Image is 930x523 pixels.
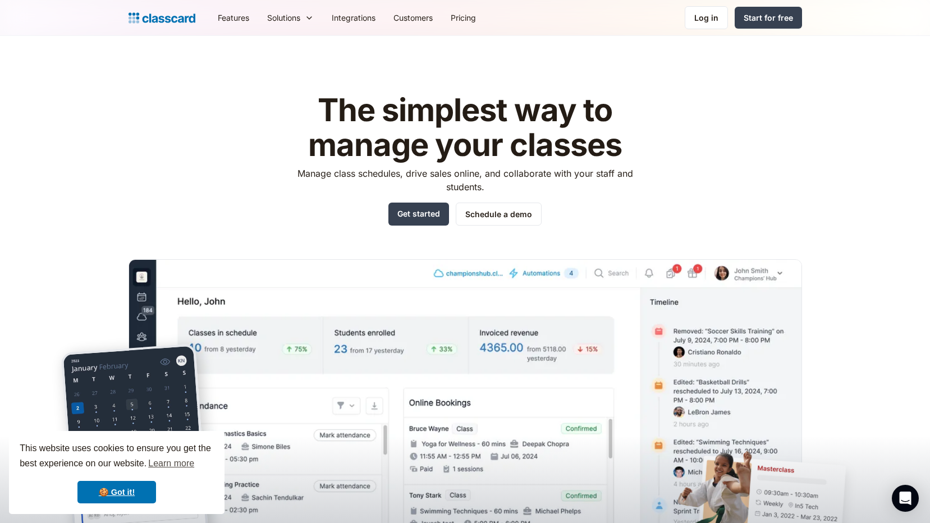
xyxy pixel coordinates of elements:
a: Pricing [442,5,485,30]
div: Log in [694,12,718,24]
a: Log in [685,6,728,29]
a: dismiss cookie message [77,481,156,503]
a: Integrations [323,5,384,30]
p: Manage class schedules, drive sales online, and collaborate with your staff and students. [287,167,643,194]
div: cookieconsent [9,431,225,514]
a: Get started [388,203,449,226]
span: This website uses cookies to ensure you get the best experience on our website. [20,442,214,472]
a: Start for free [735,7,802,29]
a: Schedule a demo [456,203,542,226]
div: Solutions [267,12,300,24]
h1: The simplest way to manage your classes [287,93,643,162]
a: learn more about cookies [146,455,196,472]
a: Customers [384,5,442,30]
div: Open Intercom Messenger [892,485,919,512]
div: Start for free [744,12,793,24]
div: Solutions [258,5,323,30]
a: Features [209,5,258,30]
a: home [129,10,195,26]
